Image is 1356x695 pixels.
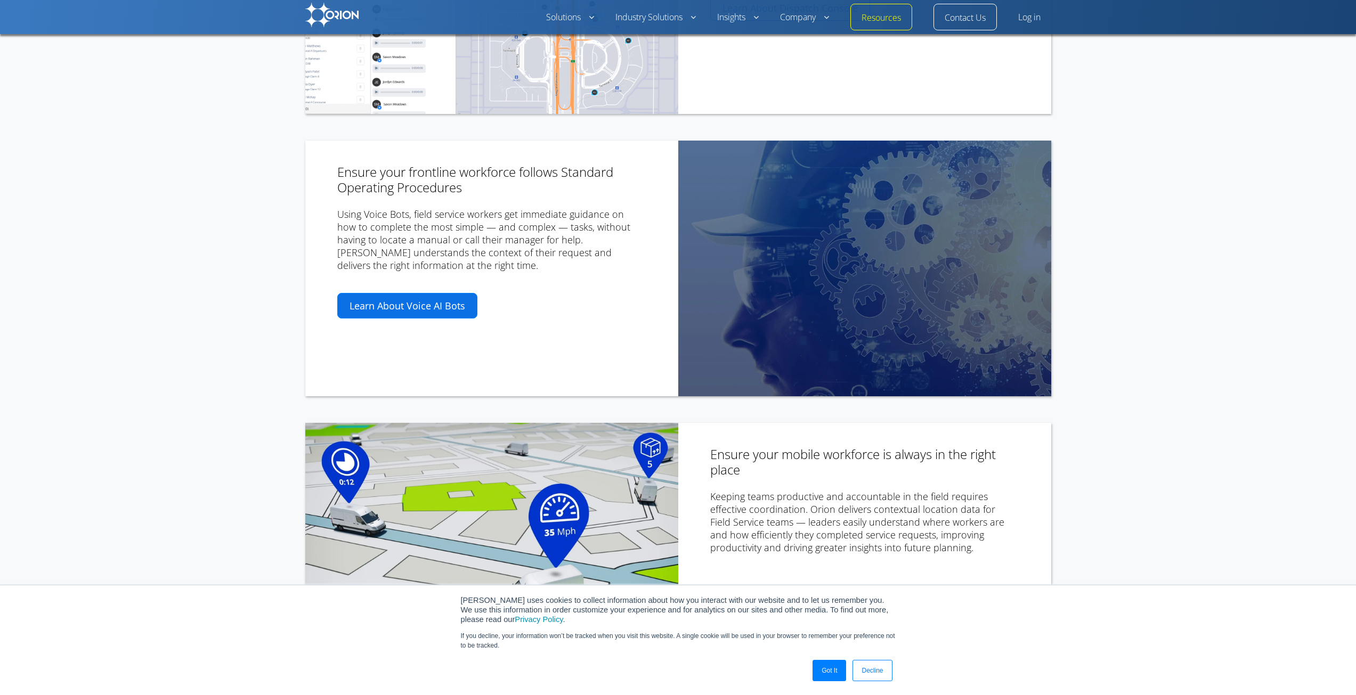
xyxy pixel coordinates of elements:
[515,615,563,624] a: Privacy Policy
[813,660,846,681] a: Got It
[305,3,359,27] img: Orion
[852,660,892,681] a: Decline
[710,446,1009,477] h3: Ensure your mobile workforce is always in the right place
[350,301,465,310] span: Learn About Voice AI Bots
[1018,11,1041,24] a: Log in
[461,596,889,624] span: [PERSON_NAME] uses cookies to collect information about how you interact with our website and to ...
[710,446,1009,554] div: Keeping teams productive and accountable in the field requires effective coordination. Orion deli...
[337,164,636,195] h3: Ensure your frontline workforce follows Standard Operating Procedures
[1303,644,1356,695] iframe: Chat Widget
[678,141,1051,396] img: Voice activated business automation
[780,11,829,24] a: Company
[717,11,759,24] a: Insights
[337,293,477,318] a: Learn About Voice AI Bots
[546,11,594,24] a: Solutions
[615,11,696,24] a: Industry Solutions
[862,12,901,24] a: Resources
[337,164,636,272] div: Using Voice Bots, field service workers get immediate guidance on how to complete the most simple...
[945,12,986,24] a: Contact Us
[305,423,678,678] img: Dispatcher - Location alerts
[461,631,896,650] p: If you decline, your information won’t be tracked when you visit this website. A single cookie wi...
